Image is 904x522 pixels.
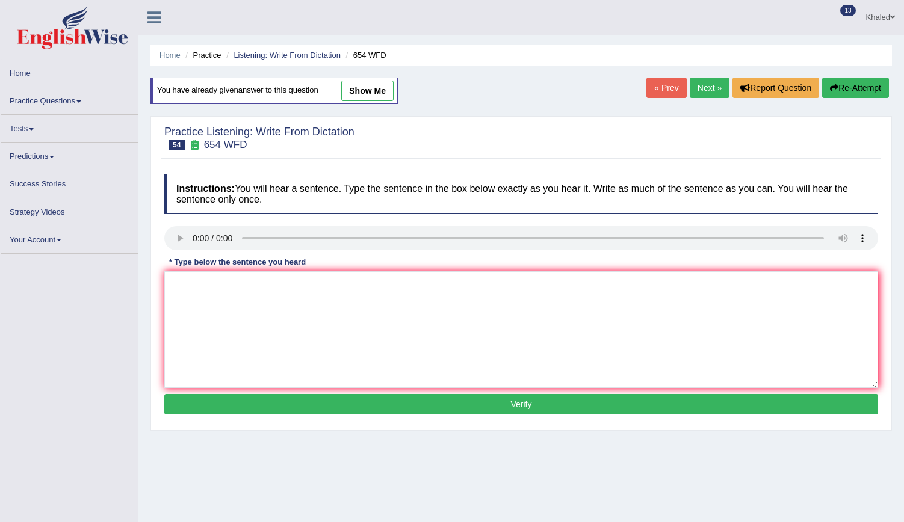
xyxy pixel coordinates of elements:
[164,174,878,214] h4: You will hear a sentence. Type the sentence in the box below exactly as you hear it. Write as muc...
[341,81,394,101] a: show me
[204,139,247,150] small: 654 WFD
[1,143,138,166] a: Predictions
[646,78,686,98] a: « Prev
[169,140,185,150] span: 54
[732,78,819,98] button: Report Question
[343,49,386,61] li: 654 WFD
[159,51,181,60] a: Home
[164,256,311,268] div: * Type below the sentence you heard
[182,49,221,61] li: Practice
[176,183,235,194] b: Instructions:
[840,5,855,16] span: 13
[188,140,200,151] small: Exam occurring question
[164,126,354,150] h2: Practice Listening: Write From Dictation
[1,115,138,138] a: Tests
[1,226,138,250] a: Your Account
[150,78,398,104] div: You have already given answer to this question
[822,78,889,98] button: Re-Attempt
[690,78,729,98] a: Next »
[1,60,138,83] a: Home
[1,198,138,222] a: Strategy Videos
[164,394,878,414] button: Verify
[234,51,341,60] a: Listening: Write From Dictation
[1,170,138,194] a: Success Stories
[1,87,138,111] a: Practice Questions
